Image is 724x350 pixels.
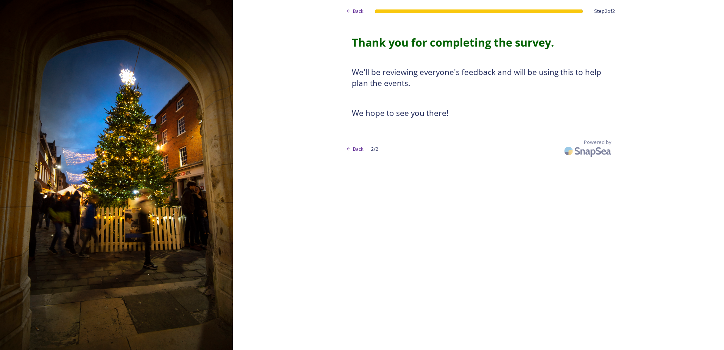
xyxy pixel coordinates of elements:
[594,8,615,15] span: Step 2 of 2
[352,108,605,119] h3: We hope to see you there!
[584,139,611,146] span: Powered by
[353,145,364,153] span: Back
[562,142,615,160] img: SnapSea Logo
[353,8,364,15] span: Back
[371,145,378,153] span: 2 / 2
[352,35,554,50] strong: Thank you for completing the survey.
[352,67,605,89] h3: We'll be reviewing everyone's feedback and will be using this to help plan the events.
